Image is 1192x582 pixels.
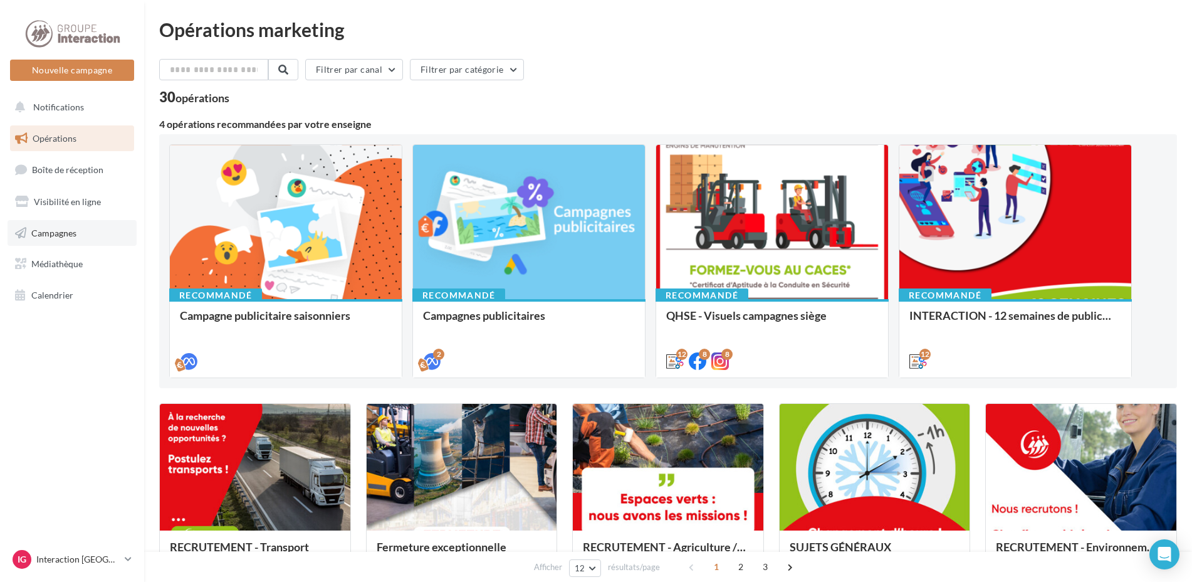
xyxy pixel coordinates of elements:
a: Opérations [8,125,137,152]
button: Notifications [8,94,132,120]
div: Opérations marketing [159,20,1177,39]
a: Médiathèque [8,251,137,277]
span: 2 [731,557,751,577]
span: IG [18,553,26,566]
div: Recommandé [899,288,991,302]
div: Campagnes publicitaires [423,309,635,334]
span: Afficher [534,561,562,573]
button: Filtrer par canal [305,59,403,80]
span: 12 [575,563,585,573]
button: Filtrer par catégorie [410,59,524,80]
a: Visibilité en ligne [8,189,137,215]
div: Open Intercom Messenger [1149,539,1179,569]
div: 8 [699,349,710,360]
span: résultats/page [608,561,660,573]
span: Calendrier [31,290,73,300]
div: 8 [721,349,733,360]
div: 30 [159,90,229,104]
div: Fermeture exceptionnelle [377,541,547,566]
span: 1 [706,557,726,577]
a: IG Interaction [GEOGRAPHIC_DATA] [10,548,134,571]
span: Notifications [33,102,84,112]
div: SUJETS GÉNÉRAUX [790,541,960,566]
div: 12 [919,349,931,360]
span: Boîte de réception [32,164,103,175]
div: RECRUTEMENT - Environnement [996,541,1166,566]
span: 3 [755,557,775,577]
div: Recommandé [412,288,505,302]
div: INTERACTION - 12 semaines de publication [909,309,1121,334]
div: Campagne publicitaire saisonniers [180,309,392,334]
div: 4 opérations recommandées par votre enseigne [159,119,1177,129]
div: RECRUTEMENT - Agriculture / Espaces verts [583,541,753,566]
div: opérations [175,92,229,103]
span: Visibilité en ligne [34,196,101,207]
a: Boîte de réception [8,156,137,183]
div: 12 [676,349,687,360]
div: Recommandé [656,288,748,302]
div: RECRUTEMENT - Transport [170,541,340,566]
div: 2 [433,349,444,360]
p: Interaction [GEOGRAPHIC_DATA] [36,553,120,566]
span: Opérations [33,133,76,144]
span: Campagnes [31,227,76,238]
button: 12 [569,559,601,577]
div: QHSE - Visuels campagnes siège [666,309,878,334]
button: Nouvelle campagne [10,60,134,81]
span: Médiathèque [31,258,83,269]
a: Calendrier [8,282,137,309]
div: Recommandé [169,288,262,302]
a: Campagnes [8,220,137,246]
